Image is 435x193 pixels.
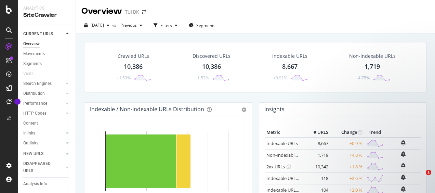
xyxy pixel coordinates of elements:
a: Overview [23,40,71,48]
span: Previous [118,22,137,28]
a: Indexable URLs [266,140,298,146]
div: HTTP Codes [23,110,47,117]
a: Indexable URLs with Bad H1 [266,175,324,181]
a: Content [23,120,71,127]
div: Movements [23,50,45,57]
div: Analytics [23,5,70,11]
button: Filters [151,20,180,31]
button: Previous [118,20,145,31]
div: Segments [23,60,42,67]
div: Crawled URLs [118,53,149,60]
span: vs [112,22,118,28]
div: Content [23,120,38,127]
h4: Insights [264,105,285,114]
div: Filters [160,23,172,28]
a: Non-Indexable URLs [266,152,308,158]
a: 2xx URLs [266,164,285,170]
div: Visits [23,70,34,77]
a: Search Engines [23,80,64,87]
div: gear [241,107,246,112]
a: DISAPPEARED URLS [23,160,64,175]
div: Overview [23,40,40,48]
div: Analysis Info [23,180,47,188]
div: Non-Indexable URLs [349,53,396,60]
div: 10,386 [124,62,143,71]
button: Segments [186,20,218,31]
a: Outlinks [23,140,64,147]
div: SiteCrawler [23,11,70,19]
a: NEW URLS [23,150,64,157]
div: +0.91% [273,75,287,81]
iframe: Intercom live chat [412,170,428,186]
td: +2.6 % [330,172,364,184]
th: Metric [265,127,303,138]
div: Indexable / Non-Indexable URLs Distribution [90,106,204,113]
div: DISAPPEARED URLS [23,160,58,175]
a: CURRENT URLS [23,30,64,38]
div: +1.53% [195,75,209,81]
div: TUI DK [125,9,139,15]
a: HTTP Codes [23,110,64,117]
button: [DATE] [81,20,112,31]
div: 1,719 [365,62,380,71]
div: bell-plus [401,175,406,180]
a: Visits [23,70,40,77]
a: Distribution [23,90,64,97]
div: CURRENT URLS [23,30,53,38]
div: +4.75% [356,75,370,81]
div: Distribution [23,90,45,97]
div: Inlinks [23,130,35,137]
div: Indexable URLs [272,53,307,60]
a: Indexable URLs with Bad Description [266,187,341,193]
div: bell-plus [401,186,406,192]
div: arrow-right-arrow-left [142,10,146,14]
a: Segments [23,60,71,67]
div: Outlinks [23,140,38,147]
a: Inlinks [23,130,64,137]
div: Performance [23,100,47,107]
span: 1 [426,170,431,175]
div: NEW URLS [23,150,43,157]
div: Overview [81,5,122,17]
span: 2025 Sep. 10th [91,22,104,28]
div: 8,667 [282,62,298,71]
div: Search Engines [23,80,52,87]
div: Discovered URLs [193,53,230,60]
td: 118 [303,172,330,184]
a: Performance [23,100,64,107]
div: +1.53% [117,75,131,81]
a: Analysis Info [23,180,71,188]
span: Segments [196,23,215,28]
a: Movements [23,50,71,57]
div: Tooltip anchor [14,99,21,105]
div: 10,386 [202,62,221,71]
